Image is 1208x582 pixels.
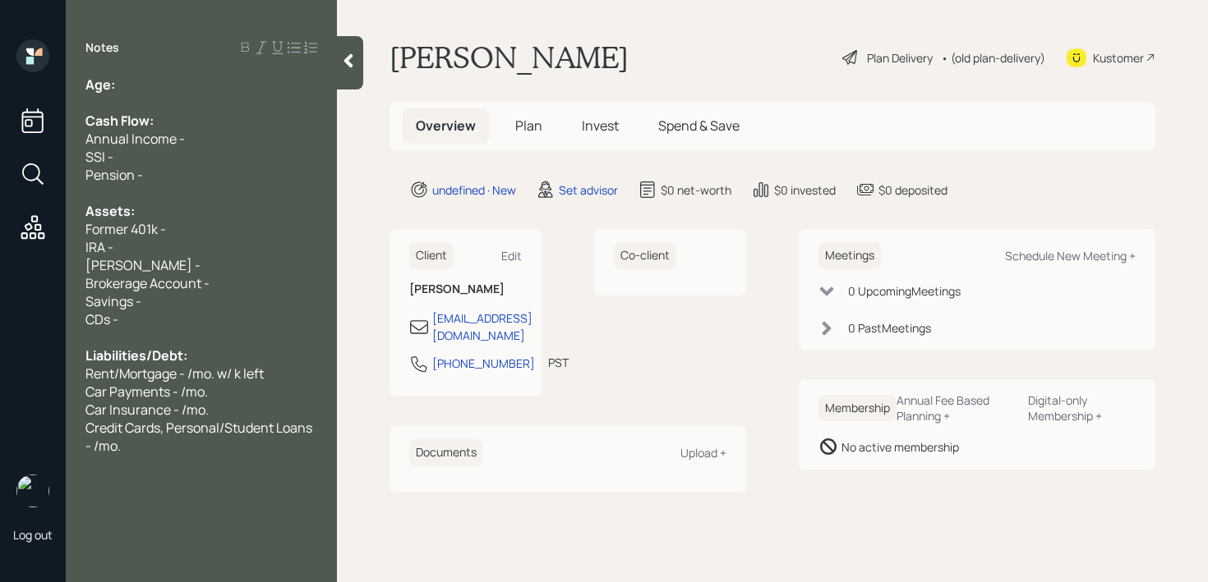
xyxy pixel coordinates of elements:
div: Kustomer [1093,49,1144,66]
span: Invest [582,117,619,135]
span: SSI - [85,148,113,166]
label: Notes [85,39,119,56]
span: Car Insurance - /mo. [85,401,209,419]
div: $0 net-worth [661,181,731,199]
h6: Membership [818,395,897,422]
span: Car Payments - /mo. [85,383,208,401]
h6: Client [409,242,454,269]
h6: [PERSON_NAME] [409,282,522,296]
span: Assets: [85,202,135,220]
h6: Meetings [818,242,881,269]
div: No active membership [841,438,959,456]
div: Plan Delivery [867,49,933,66]
span: Overview [416,117,476,135]
div: Edit [501,248,522,264]
span: Plan [515,117,542,135]
div: Annual Fee Based Planning + [897,392,1015,424]
span: Age: [85,76,115,94]
div: Set advisor [559,181,618,199]
span: Savings - [85,292,141,310]
span: Rent/Mortgage - /mo. w/ k left [85,364,264,383]
div: Upload + [680,445,726,461]
div: 0 Upcoming Meeting s [848,282,961,300]
div: [EMAIL_ADDRESS][DOMAIN_NAME] [432,309,533,344]
span: CDs - [85,310,118,328]
h1: [PERSON_NAME] [390,39,629,76]
div: undefined · New [432,181,516,199]
span: IRA - [85,238,113,256]
span: Cash Flow: [85,112,154,130]
span: Spend & Save [658,117,740,135]
div: Schedule New Meeting + [1005,248,1136,264]
div: [PHONE_NUMBER] [432,355,535,372]
span: Liabilities/Debt: [85,346,187,364]
div: $0 invested [774,181,836,199]
span: Brokerage Account - [85,274,210,292]
h6: Documents [409,439,483,466]
span: Former 401k - [85,220,166,238]
span: Pension - [85,166,143,184]
div: $0 deposited [878,181,947,199]
div: 0 Past Meeting s [848,319,931,337]
div: PST [548,354,569,371]
span: Credit Cards, Personal/Student Loans - /mo. [85,419,315,455]
h6: Co-client [614,242,676,269]
span: Annual Income - [85,130,185,148]
div: • (old plan-delivery) [941,49,1045,66]
div: Digital-only Membership + [1028,392,1136,424]
span: [PERSON_NAME] - [85,256,201,274]
div: Log out [13,527,53,543]
img: retirable_logo.png [16,474,49,507]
